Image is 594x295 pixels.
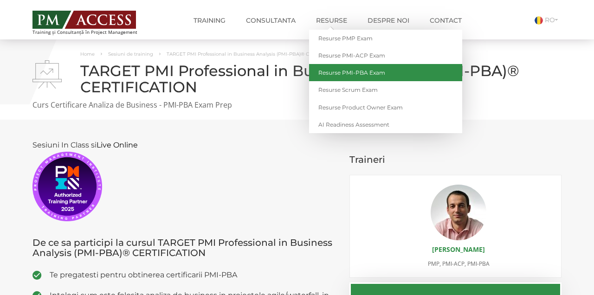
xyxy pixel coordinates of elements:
span: Te pregatesti pentru obtinerea certificarii PMI-PBA [50,268,336,282]
a: Consultanta [239,11,303,30]
a: Resurse [309,11,354,30]
a: Training și Consultanță în Project Management [32,8,155,35]
span: Training și Consultanță în Project Management [32,30,155,35]
a: Resurse PMP Exam [309,30,462,47]
img: PM ACCESS - Echipa traineri si consultanti certificati PMP: Narciss Popescu, Mihai Olaru, Monica ... [32,11,136,29]
a: Resurse PMI-PBA Exam [309,64,462,81]
a: Contact [423,11,469,30]
h3: Traineri [349,154,562,165]
a: RO [535,16,562,24]
img: TARGET PMI Professional in Business Analysis (PMI-PBA)® CERTIFICATION [32,60,62,89]
a: Home [80,51,95,57]
p: Curs Certificare Analiza de Business - PMI-PBA Exam Prep [32,100,562,110]
p: Sesiuni In Class si [32,138,336,221]
a: Resurse PMI-ACP Exam [309,47,462,64]
span: PMP, PMI-ACP, PMI-PBA [428,260,490,268]
a: Sesiuni de training [108,51,153,57]
img: Romana [535,16,543,25]
a: AI Readiness Assessment [309,116,462,133]
a: [PERSON_NAME] [432,245,485,254]
a: Resurse Scrum Exam [309,81,462,98]
h1: TARGET PMI Professional in Business Analysis (PMI-PBA)® CERTIFICATION [32,63,562,95]
a: Resurse Product Owner Exam [309,99,462,116]
span: Live Online [97,141,138,149]
a: Despre noi [361,11,416,30]
img: Alexandru Moise [431,185,486,240]
span: TARGET PMI Professional in Business Analysis (PMI-PBA)® CERTIFICATION [167,51,342,57]
h3: De ce sa participi la cursul TARGET PMI Professional in Business Analysis (PMI-PBA)® CERTIFICATION [32,237,336,258]
a: Training [187,11,232,30]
